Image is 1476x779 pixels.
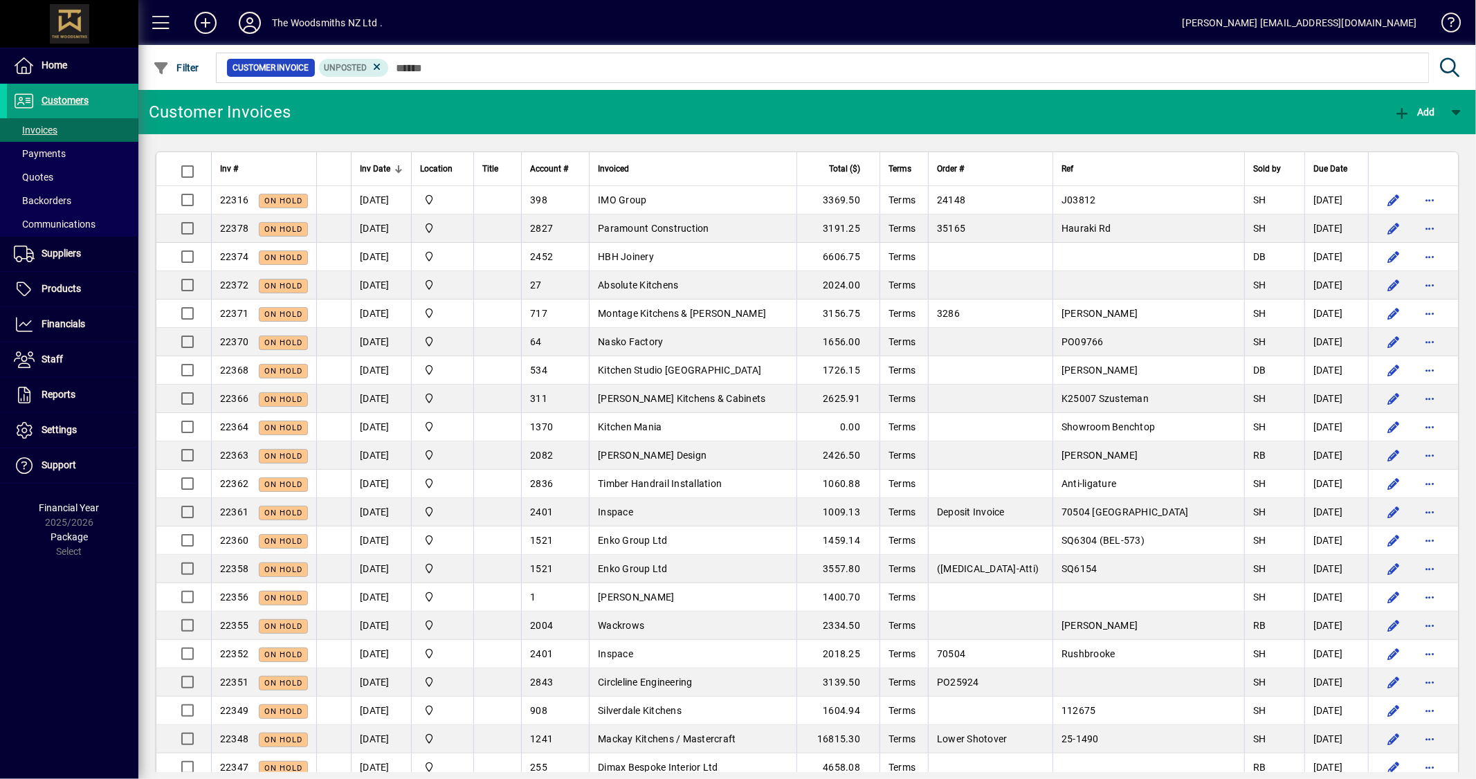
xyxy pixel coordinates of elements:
[796,385,880,413] td: 2625.91
[796,441,880,470] td: 2426.50
[351,413,411,441] td: [DATE]
[829,161,860,176] span: Total ($)
[1062,223,1111,234] span: Hauraki Rd
[1062,563,1097,574] span: SQ6154
[7,212,138,236] a: Communications
[220,308,248,319] span: 22371
[796,555,880,583] td: 3557.80
[420,192,465,208] span: The Woodsmiths
[796,356,880,385] td: 1726.15
[7,118,138,142] a: Invoices
[1304,413,1368,441] td: [DATE]
[153,62,199,73] span: Filter
[796,243,880,271] td: 6606.75
[1062,648,1115,659] span: Rushbrooke
[351,243,411,271] td: [DATE]
[1419,217,1441,239] button: More options
[7,237,138,271] a: Suppliers
[1394,107,1435,118] span: Add
[1062,450,1138,461] span: [PERSON_NAME]
[420,448,465,463] span: The Woodsmiths
[1304,555,1368,583] td: [DATE]
[7,48,138,83] a: Home
[1253,506,1266,517] span: SH
[220,450,248,461] span: 22363
[351,640,411,668] td: [DATE]
[1304,470,1368,498] td: [DATE]
[7,165,138,189] a: Quotes
[1253,194,1266,205] span: SH
[889,308,915,319] span: Terms
[889,365,915,376] span: Terms
[530,535,553,546] span: 1521
[1383,473,1405,495] button: Edit
[264,537,302,546] span: On hold
[1383,643,1405,665] button: Edit
[264,594,302,603] span: On hold
[937,161,1044,176] div: Order #
[325,63,367,73] span: Unposted
[1419,331,1441,353] button: More options
[796,300,880,328] td: 3156.75
[220,592,248,603] span: 22356
[937,223,965,234] span: 35165
[796,328,880,356] td: 1656.00
[530,279,542,291] span: 27
[1304,328,1368,356] td: [DATE]
[420,161,465,176] div: Location
[796,470,880,498] td: 1060.88
[1383,274,1405,296] button: Edit
[42,283,81,294] span: Products
[937,648,965,659] span: 70504
[7,342,138,377] a: Staff
[1419,302,1441,324] button: More options
[264,253,302,262] span: On hold
[1304,271,1368,300] td: [DATE]
[14,125,57,136] span: Invoices
[1304,214,1368,243] td: [DATE]
[1062,620,1138,631] span: [PERSON_NAME]
[937,194,965,205] span: 24148
[598,308,766,319] span: Montage Kitchens & [PERSON_NAME]
[598,279,678,291] span: Absolute Kitchens
[530,592,536,603] span: 1
[1253,563,1266,574] span: SH
[1383,331,1405,353] button: Edit
[598,478,722,489] span: Timber Handrail Installation
[1062,421,1155,432] span: Showroom Benchtop
[1304,498,1368,526] td: [DATE]
[889,393,915,404] span: Terms
[1304,668,1368,697] td: [DATE]
[1383,501,1405,523] button: Edit
[1419,246,1441,268] button: More options
[530,161,568,176] span: Account #
[51,531,88,542] span: Package
[220,161,238,176] span: Inv #
[889,194,915,205] span: Terms
[272,12,383,34] div: The Woodsmiths NZ Ltd .
[420,476,465,491] span: The Woodsmiths
[420,306,465,321] span: The Woodsmiths
[1304,640,1368,668] td: [DATE]
[1304,186,1368,214] td: [DATE]
[1419,359,1441,381] button: More options
[1390,100,1439,125] button: Add
[1304,243,1368,271] td: [DATE]
[598,336,663,347] span: Nasko Factory
[889,648,915,659] span: Terms
[530,161,581,176] div: Account #
[1253,393,1266,404] span: SH
[420,391,465,406] span: The Woodsmiths
[530,251,553,262] span: 2452
[1383,359,1405,381] button: Edit
[220,194,248,205] span: 22316
[220,336,248,347] span: 22370
[1253,279,1266,291] span: SH
[796,612,880,640] td: 2334.50
[598,563,668,574] span: Enko Group Ltd
[530,620,553,631] span: 2004
[889,506,915,517] span: Terms
[264,480,302,489] span: On hold
[264,622,302,631] span: On hold
[351,356,411,385] td: [DATE]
